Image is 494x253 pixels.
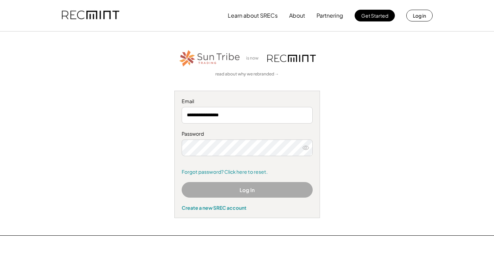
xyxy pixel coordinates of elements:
[182,205,313,211] div: Create a new SREC account
[179,49,241,68] img: STT_Horizontal_Logo%2B-%2BColor.png
[182,182,313,198] button: Log In
[182,130,313,137] div: Password
[406,10,433,21] button: Log in
[355,10,395,21] button: Get Started
[267,55,316,62] img: recmint-logotype%403x.png
[182,169,313,175] a: Forgot password? Click here to reset.
[244,55,264,61] div: is now
[62,4,119,27] img: recmint-logotype%403x.png
[182,98,313,105] div: Email
[228,9,278,22] button: Learn about SRECs
[215,71,279,77] a: read about why we rebranded →
[317,9,343,22] button: Partnering
[289,9,305,22] button: About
